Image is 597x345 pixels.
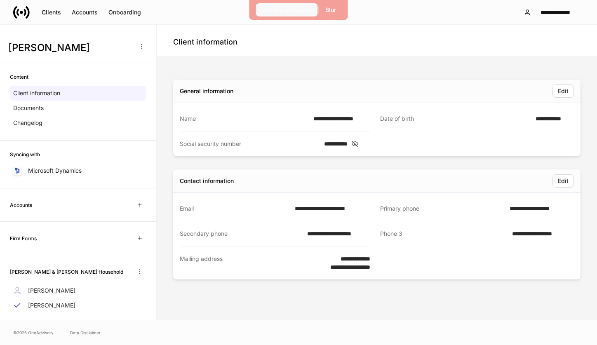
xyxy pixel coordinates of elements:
button: Blur [320,3,341,16]
h6: Firm Forms [10,235,37,242]
button: Clients [36,6,66,19]
div: Blur [325,6,336,14]
div: Mailing address [180,255,302,271]
div: General information [180,87,233,95]
h6: Syncing with [10,150,40,158]
h6: [PERSON_NAME] & [PERSON_NAME] Household [10,268,123,276]
p: Documents [13,104,44,112]
div: Email [180,204,290,213]
div: Clients [42,8,61,16]
button: Accounts [66,6,103,19]
button: Edit [552,174,574,188]
div: Exit Impersonation [261,6,313,14]
div: Contact information [180,177,234,185]
div: Edit [558,177,569,185]
h3: [PERSON_NAME] [8,41,132,54]
p: Microsoft Dynamics [28,167,82,175]
p: [PERSON_NAME] [28,301,75,310]
div: Phone 3 [380,230,507,238]
button: Onboarding [103,6,146,19]
p: Client information [13,89,60,97]
h4: Client information [173,37,237,47]
a: Microsoft Dynamics [10,163,146,178]
a: [PERSON_NAME] [10,283,146,298]
div: Onboarding [108,8,141,16]
img: sIOyOZvWb5kUEAwh5D03bPzsWHrUXBSdsWHDhg8Ma8+nBQBvlija69eFAv+snJUCyn8AqO+ElBnIpgMAAAAASUVORK5CYII= [14,167,21,174]
div: Secondary phone [180,230,302,238]
div: Date of birth [380,115,531,123]
div: Accounts [72,8,98,16]
a: [PERSON_NAME] [10,298,146,313]
a: Documents [10,101,146,115]
button: Edit [552,84,574,98]
p: Changelog [13,119,42,127]
a: Data Disclaimer [70,329,101,336]
a: Client information [10,86,146,101]
h6: Accounts [10,201,32,209]
a: Changelog [10,115,146,130]
div: Name [180,115,308,123]
span: © 2025 OneAdvisory [13,329,54,336]
h6: Content [10,73,28,81]
button: Exit Impersonation [256,3,318,16]
div: Edit [558,87,569,95]
div: Primary phone [380,204,505,213]
div: Social security number [180,140,319,148]
p: [PERSON_NAME] [28,286,75,295]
